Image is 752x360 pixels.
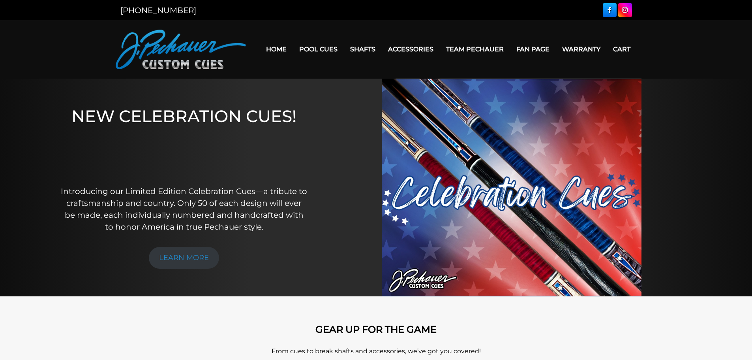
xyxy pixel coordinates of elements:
[60,106,308,175] h1: NEW CELEBRATION CUES!
[440,39,510,59] a: Team Pechauer
[556,39,607,59] a: Warranty
[151,347,601,356] p: From cues to break shafts and accessories, we’ve got you covered!
[344,39,382,59] a: Shafts
[293,39,344,59] a: Pool Cues
[60,185,308,233] p: Introducing our Limited Edition Celebration Cues—a tribute to craftsmanship and country. Only 50 ...
[260,39,293,59] a: Home
[120,6,196,15] a: [PHONE_NUMBER]
[382,39,440,59] a: Accessories
[116,30,246,69] img: Pechauer Custom Cues
[315,324,437,335] strong: GEAR UP FOR THE GAME
[607,39,637,59] a: Cart
[149,247,219,269] a: LEARN MORE
[510,39,556,59] a: Fan Page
